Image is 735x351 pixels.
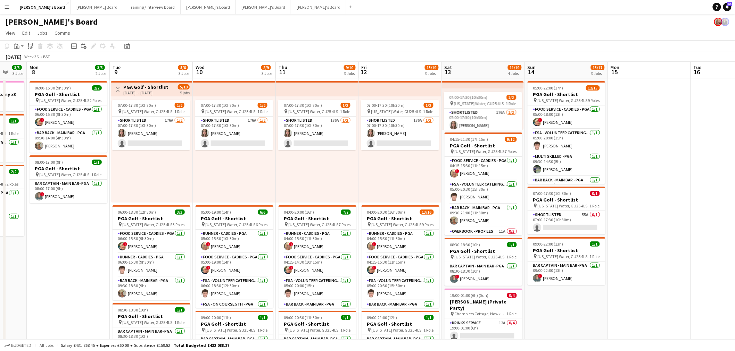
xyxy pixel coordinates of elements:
span: 3/3 [95,65,105,70]
span: 1 Role [174,109,184,114]
app-job-card: 06:00-18:30 (12h30m)3/3PGA Golf - Shortlist [US_STATE] Water, GU25 4LS3 RolesFood Service - Caddi... [113,205,190,300]
span: 7 Roles [339,222,351,227]
span: [US_STATE] Water, GU25 4LS [538,254,588,259]
app-card-role: Bar Captain - Main Bar- PGA1/108:30-18:30 (10h)![PERSON_NAME] [445,262,522,286]
app-job-card: 07:00-17:30 (10h30m)1/2 [US_STATE] Water, GU25 4LS1 RoleShortlisted176A1/207:00-17:30 (10h30m)[PE... [444,92,522,142]
span: 0/4 [507,293,517,298]
span: 1/2 [175,103,184,108]
span: Fri [362,64,367,70]
span: 1 Role [424,327,434,333]
span: 8/9 [261,65,271,70]
span: [US_STATE] Water, GU25 4LS [40,172,90,177]
span: [US_STATE] Water, GU25 4LS [288,109,338,114]
span: [US_STATE] Water, GU25 4LS [289,327,339,333]
app-job-card: 09:00-22:00 (13h)1/1PGA Golf - Shortlist [US_STATE] Water, GU25 4LS1 RoleBar Captain - Main Bar- ... [528,237,605,285]
app-job-card: 06:00-15:30 (9h30m)2/2PGA Golf - Shortlist [US_STATE] Water, GU25 4LS2 RolesFood Service - Caddie... [30,81,107,153]
span: [US_STATE] Water, GU25 4LS [206,222,256,227]
span: 1 Role [175,320,185,325]
a: Edit [19,28,33,37]
app-card-role: Shortlisted176A1/207:00-17:30 (10h30m)[PERSON_NAME] [278,117,356,150]
span: 9/12 [505,137,517,142]
app-card-role: Shortlisted55A0/107:00-17:30 (10h30m) [528,211,605,234]
span: 08:30-18:30 (10h) [450,242,480,247]
span: 07:00-17:30 (10h30m) [367,103,405,108]
div: [DATE] [6,53,22,60]
app-card-role: FSA - On Course 5th - PGA1/106:30-19:00 (12h30m) [196,300,273,324]
app-job-card: 08:30-18:30 (10h)1/1PGA Golf - Shortlist [US_STATE] Water, GU25 4LS1 RoleBar Captain - Main Bar- ... [445,238,522,286]
app-job-card: 04:15-21:30 (17h15m)9/12PGA Golf - Shortlist [US_STATE] Water, GU25 4LS7 RolesFood Service - Cadd... [445,132,522,235]
span: 04:15-21:30 (17h15m) [450,137,488,142]
span: ! [455,169,460,173]
span: 1 Role [257,109,267,114]
span: ! [538,118,543,122]
span: 3 Roles [173,222,185,227]
span: [US_STATE] Water, GU25 4LS [289,222,339,227]
h3: PGA Golf - Shortlist [113,313,190,319]
app-card-role: Overbook - Profiles11A0/310:00-16:00 (6h) [445,228,522,271]
div: 3 Jobs [262,71,272,76]
span: 1 Role [258,327,268,333]
h3: PGA Golf - Shortlist [279,321,356,327]
app-user-avatar: Caitlin Simpson-Hodson [714,18,722,26]
a: Comms [52,28,73,37]
app-card-role: Food Service - Caddies - PGA1/104:15-14:30 (10h15m)![PERSON_NAME] [279,253,356,277]
button: [PERSON_NAME]'s Board [236,0,291,14]
div: 07:00-17:30 (10h30m)1/2 [US_STATE] Water, GU25 4LS1 RoleShortlisted176A1/207:00-17:30 (10h30m)[PE... [195,100,273,150]
app-card-role: FSA - Volunteer Catering - PGA1/105:00-20:00 (15h)[PERSON_NAME] [528,129,605,153]
span: 11 [278,68,287,76]
app-card-role: Food Service - Caddies - PGA1/106:00-15:30 (9h30m)![PERSON_NAME] [113,230,190,253]
div: 2 Jobs [96,71,106,76]
app-job-card: 04:00-20:00 (16h)7/7PGA Golf - Shortlist [US_STATE] Water, GU25 4LS7 RolesRunner - Caddies - PGA1... [279,205,356,308]
app-job-card: 05:00-19:00 (14h)6/6PGA Golf - Shortlist [US_STATE] Water, GU25 4LS6 RolesRunner - Caddies - PGA1... [196,205,273,308]
h3: PGA Golf - Shortlist [123,84,168,90]
app-job-card: 07:00-17:30 (10h30m)1/2 [US_STATE] Water, GU25 4LS1 RoleShortlisted176A1/207:00-17:30 (10h30m)[PE... [112,100,190,150]
span: [US_STATE] Water, GU25 4LS [371,109,421,114]
span: ! [206,266,210,270]
span: 09:00-20:30 (11h30m) [284,315,322,320]
app-card-role: Bar Back - Main Bar - PGA1/109:30-15:30 (6h) [279,300,356,324]
span: 08:00-17:00 (9h) [35,160,63,165]
h3: PGA Golf - Shortlist [528,197,605,203]
span: Comms [55,30,70,36]
h3: PGA Golf - Shortlist [113,215,190,222]
div: → [DATE] [123,90,168,95]
h3: PGA Golf - Shortlist [30,165,107,172]
app-card-role: Shortlisted176A1/207:00-17:30 (10h30m)[PERSON_NAME] [361,117,439,150]
app-card-role: Shortlisted176A1/207:00-17:30 (10h30m)[PERSON_NAME] [112,117,190,150]
h3: PGA Golf - Shortlist [279,215,356,222]
span: ! [123,242,127,246]
span: 7/7 [341,209,351,215]
span: 16 [693,68,702,76]
div: 07:00-17:30 (10h30m)1/2 [US_STATE] Water, GU25 4LS1 RoleShortlisted176A1/207:00-17:30 (10h30m)[PE... [361,100,439,150]
tcxspan: Call 09-09-2025 via 3CX [123,90,135,95]
h3: PGA Golf - Shortlist [362,215,439,222]
span: ! [372,242,377,246]
div: 4 Jobs [508,71,521,76]
span: [US_STATE] Water, GU25 4LS [372,327,422,333]
app-card-role: Bar Back - Main Bar - PGA1/109:30-21:00 (11h30m)[PERSON_NAME] [445,204,522,228]
span: Edit [22,30,30,36]
span: 1/1 [258,315,268,320]
app-card-role: Food Service - Caddies - PGA1/106:00-15:30 (9h30m)![PERSON_NAME] [30,105,107,129]
span: 1/1 [9,118,19,123]
span: 9 Roles [588,98,600,103]
span: 0/1 [590,191,600,196]
span: 1/2 [258,103,267,108]
div: 3 Jobs [179,71,189,76]
span: 3/3 [12,65,22,70]
h3: PGA Golf - Shortlist [196,321,273,327]
app-job-card: 07:00-17:30 (10h30m)0/1PGA Golf - Shortlist [US_STATE] Water, GU25 4LS1 RoleShortlisted55A0/107:0... [528,187,605,234]
app-card-role: Food Service - Caddies - PGA1/104:15-15:30 (11h15m)![PERSON_NAME] [445,157,522,180]
h3: PGA Golf - Shortlist [528,91,605,97]
app-card-role: Bar Back - Main Bar - PGA1/109:30-14:00 (4h30m)[PERSON_NAME] [30,129,107,153]
span: ! [40,192,44,196]
app-card-role: Food Service - Caddies - PGA1/105:00-18:00 (13h)![PERSON_NAME] [528,105,605,129]
div: 04:00-20:30 (16h30m)13/16PGA Golf - Shortlist [US_STATE] Water, GU25 4LS9 RolesRunner - Caddies -... [362,205,439,308]
span: 1/1 [507,242,517,247]
span: 6 Roles [256,222,268,227]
